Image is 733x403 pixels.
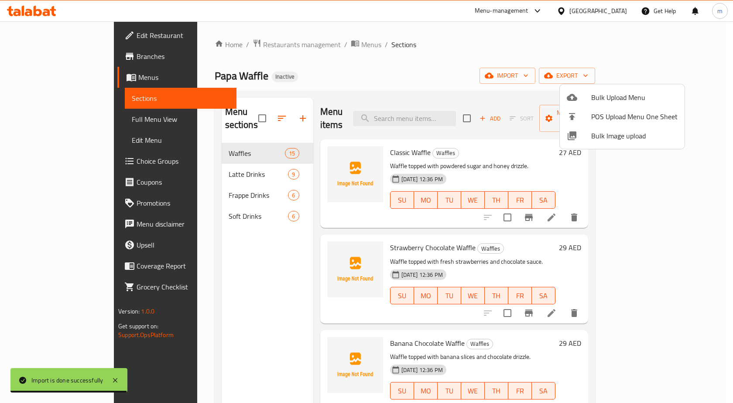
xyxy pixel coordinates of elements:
[591,111,678,122] span: POS Upload Menu One Sheet
[591,131,678,141] span: Bulk Image upload
[31,375,103,385] div: Import is done successfully
[560,88,685,107] li: Upload bulk menu
[560,107,685,126] li: POS Upload Menu One Sheet
[591,92,678,103] span: Bulk Upload Menu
